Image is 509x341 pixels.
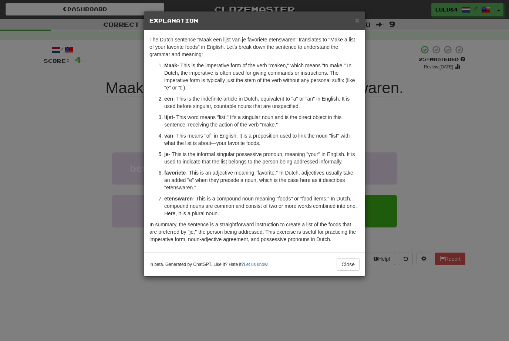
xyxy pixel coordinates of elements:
[149,221,360,243] p: In summary, the sentence is a straightforward instruction to create a list of the foods that are ...
[164,196,193,202] strong: etenswaren
[164,132,360,147] p: - This means "of" in English. It is a preposition used to link the noun "list" with what the list...
[149,17,360,24] h5: Explanation
[164,195,360,217] p: - This is a compound noun meaning "foods" or "food items." In Dutch, compound nouns are common an...
[355,16,360,24] span: ×
[164,151,169,157] strong: je
[164,62,360,91] p: - This is the imperative form of the verb "maken," which means "to make." In Dutch, the imperativ...
[164,63,177,68] strong: Maak
[164,95,360,110] p: - This is the indefinite article in Dutch, equivalent to "a" or "an" in English. It is used befor...
[164,114,360,128] p: - This word means "list." It's a singular noun and is the direct object in this sentence, receivi...
[244,262,267,267] a: Let us know
[164,151,360,165] p: - This is the informal singular possessive pronoun, meaning "your" in English. It is used to indi...
[149,36,360,58] p: The Dutch sentence "Maak een lijst van je favoriete etenswaren" translates to "Make a list of you...
[164,96,173,102] strong: een
[164,169,360,191] p: - This is an adjective meaning "favorite." In Dutch, adjectives usually take an added "e" when th...
[164,133,173,139] strong: van
[164,114,173,120] strong: lijst
[149,261,269,268] small: In beta. Generated by ChatGPT. Like it? Hate it? !
[164,170,186,176] strong: favoriete
[337,258,360,271] button: Close
[355,16,360,24] button: Close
